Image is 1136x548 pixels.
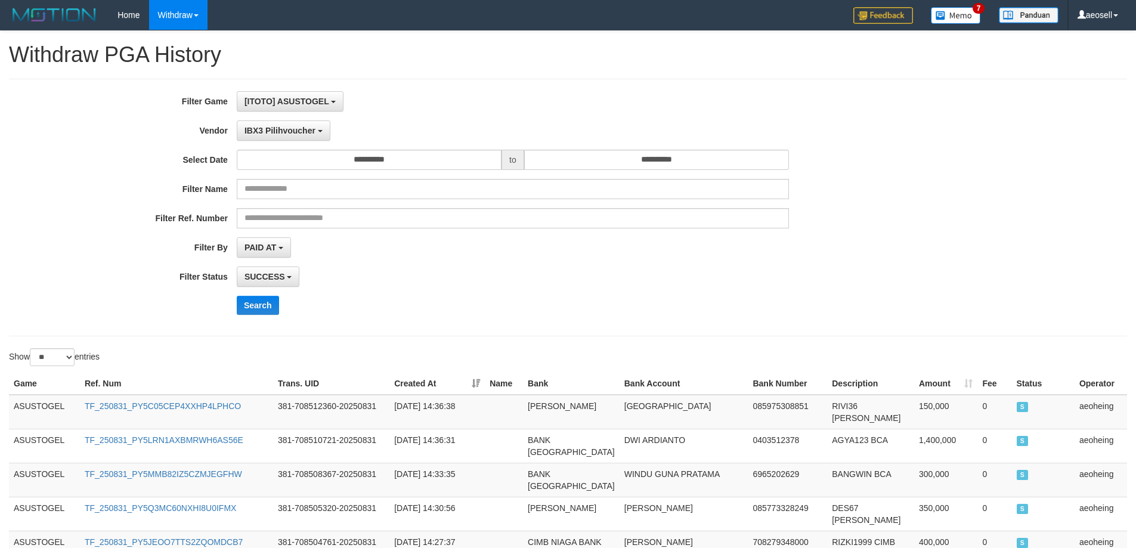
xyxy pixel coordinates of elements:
[85,435,243,445] a: TF_250831_PY5LRN1AXBMRWH6AS56E
[85,503,236,513] a: TF_250831_PY5Q3MC60NXHI8U0IFMX
[502,150,524,170] span: to
[389,395,485,429] td: [DATE] 14:36:38
[827,395,914,429] td: RIVI36 [PERSON_NAME]
[748,497,827,531] td: 085773328249
[1017,436,1029,446] span: SUCCESS
[523,463,620,497] td: BANK [GEOGRAPHIC_DATA]
[389,373,485,395] th: Created At: activate to sort column ascending
[1017,470,1029,480] span: SUCCESS
[237,296,279,315] button: Search
[914,463,977,497] td: 300,000
[9,497,80,531] td: ASUSTOGEL
[244,97,329,106] span: [ITOTO] ASUSTOGEL
[9,429,80,463] td: ASUSTOGEL
[977,463,1011,497] td: 0
[1075,497,1127,531] td: aeoheing
[244,272,285,281] span: SUCCESS
[389,429,485,463] td: [DATE] 14:36:31
[273,429,389,463] td: 381-708510721-20250831
[748,395,827,429] td: 085975308851
[620,497,748,531] td: [PERSON_NAME]
[827,373,914,395] th: Description
[999,7,1058,23] img: panduan.png
[9,6,100,24] img: MOTION_logo.png
[9,395,80,429] td: ASUSTOGEL
[9,348,100,366] label: Show entries
[977,373,1011,395] th: Fee
[620,463,748,497] td: WINDU GUNA PRATAMA
[9,373,80,395] th: Game
[237,267,300,287] button: SUCCESS
[827,429,914,463] td: AGYA123 BCA
[9,43,1127,67] h1: Withdraw PGA History
[827,463,914,497] td: BANGWIN BCA
[1075,395,1127,429] td: aeoheing
[748,373,827,395] th: Bank Number
[973,3,985,14] span: 7
[827,497,914,531] td: DES67 [PERSON_NAME]
[523,395,620,429] td: [PERSON_NAME]
[9,463,80,497] td: ASUSTOGEL
[273,463,389,497] td: 381-708508367-20250831
[977,497,1011,531] td: 0
[85,469,242,479] a: TF_250831_PY5MMB82IZ5CZMJEGFHW
[620,373,748,395] th: Bank Account
[244,126,315,135] span: IBX3 Pilihvoucher
[1017,538,1029,548] span: SUCCESS
[389,497,485,531] td: [DATE] 14:30:56
[914,497,977,531] td: 350,000
[237,91,343,112] button: [ITOTO] ASUSTOGEL
[914,395,977,429] td: 150,000
[273,395,389,429] td: 381-708512360-20250831
[523,497,620,531] td: [PERSON_NAME]
[620,395,748,429] td: [GEOGRAPHIC_DATA]
[273,497,389,531] td: 381-708505320-20250831
[1075,463,1127,497] td: aeoheing
[485,373,523,395] th: Name
[85,537,243,547] a: TF_250831_PY5JEOO7TTS2ZQOMDCB7
[273,373,389,395] th: Trans. UID
[977,395,1011,429] td: 0
[237,237,291,258] button: PAID AT
[80,373,273,395] th: Ref. Num
[914,429,977,463] td: 1,400,000
[523,373,620,395] th: Bank
[30,348,75,366] select: Showentries
[748,463,827,497] td: 6965202629
[931,7,981,24] img: Button%20Memo.svg
[853,7,913,24] img: Feedback.jpg
[748,429,827,463] td: 0403512378
[237,120,330,141] button: IBX3 Pilihvoucher
[1017,504,1029,514] span: SUCCESS
[389,463,485,497] td: [DATE] 14:33:35
[977,429,1011,463] td: 0
[85,401,241,411] a: TF_250831_PY5C05CEP4XXHP4LPHCO
[1075,373,1127,395] th: Operator
[1075,429,1127,463] td: aeoheing
[1017,402,1029,412] span: SUCCESS
[914,373,977,395] th: Amount: activate to sort column ascending
[244,243,276,252] span: PAID AT
[1012,373,1075,395] th: Status
[620,429,748,463] td: DWI ARDIANTO
[523,429,620,463] td: BANK [GEOGRAPHIC_DATA]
